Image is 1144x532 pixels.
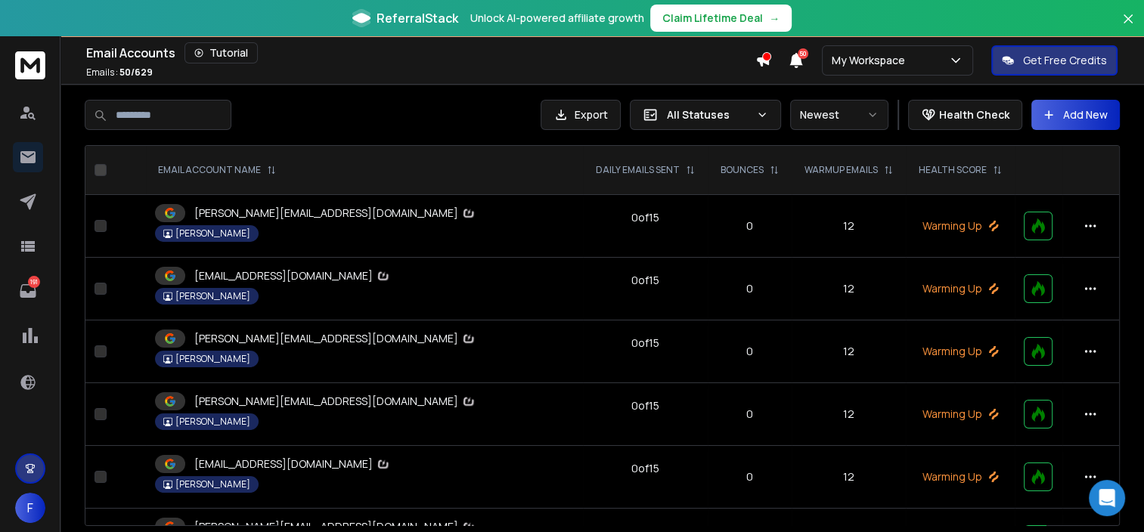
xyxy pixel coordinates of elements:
[86,42,755,63] div: Email Accounts
[119,66,153,79] span: 50 / 629
[919,164,987,176] p: HEALTH SCORE
[461,394,476,410] img: Zapmail Logo
[175,478,250,490] p: [PERSON_NAME]
[194,394,476,410] p: [PERSON_NAME][EMAIL_ADDRESS][DOMAIN_NAME]
[792,320,906,383] td: 12
[915,344,1006,359] p: Warming Up
[376,456,391,472] img: Zapmail Logo
[631,398,659,413] div: 0 of 15
[631,210,659,225] div: 0 of 15
[667,107,750,122] p: All Statuses
[1118,9,1138,45] button: Close banner
[13,276,43,306] a: 191
[717,218,783,234] p: 0
[15,493,45,523] button: F
[541,100,621,130] button: Export
[86,66,153,79] p: Emails :
[28,276,40,288] p: 191
[721,164,764,176] p: BOUNCES
[461,331,476,347] img: Zapmail Logo
[596,164,680,176] p: DAILY EMAILS SENT
[832,53,911,68] p: My Workspace
[194,331,476,347] p: [PERSON_NAME][EMAIL_ADDRESS][DOMAIN_NAME]
[184,42,258,63] button: Tutorial
[194,206,476,221] p: [PERSON_NAME][EMAIL_ADDRESS][DOMAIN_NAME]
[717,407,783,422] p: 0
[798,48,808,59] span: 50
[915,218,1006,234] p: Warming Up
[631,273,659,288] div: 0 of 15
[792,195,906,258] td: 12
[792,446,906,509] td: 12
[158,164,276,176] div: EMAIL ACCOUNT NAME
[1031,100,1120,130] button: Add New
[1023,53,1107,68] p: Get Free Credits
[377,9,458,27] span: ReferralStack
[631,461,659,476] div: 0 of 15
[1089,480,1125,516] div: Open Intercom Messenger
[790,100,888,130] button: Newest
[939,107,1009,122] p: Health Check
[717,281,783,296] p: 0
[175,416,250,428] p: [PERSON_NAME]
[769,11,780,26] span: →
[717,469,783,484] p: 0
[470,11,644,26] p: Unlock AI-powered affiliate growth
[717,344,783,359] p: 0
[376,268,391,284] img: Zapmail Logo
[650,5,792,32] button: Claim Lifetime Deal→
[792,258,906,320] td: 12
[194,268,391,284] p: [EMAIL_ADDRESS][DOMAIN_NAME]
[915,407,1006,422] p: Warming Up
[915,281,1006,296] p: Warming Up
[915,469,1006,484] p: Warming Up
[175,227,250,240] p: [PERSON_NAME]
[631,336,659,351] div: 0 of 15
[461,206,476,221] img: Zapmail Logo
[194,456,391,472] p: [EMAIL_ADDRESS][DOMAIN_NAME]
[991,45,1118,76] button: Get Free Credits
[175,290,250,302] p: [PERSON_NAME]
[908,100,1022,130] button: Health Check
[805,164,878,176] p: WARMUP EMAILS
[792,383,906,446] td: 12
[175,353,250,365] p: [PERSON_NAME]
